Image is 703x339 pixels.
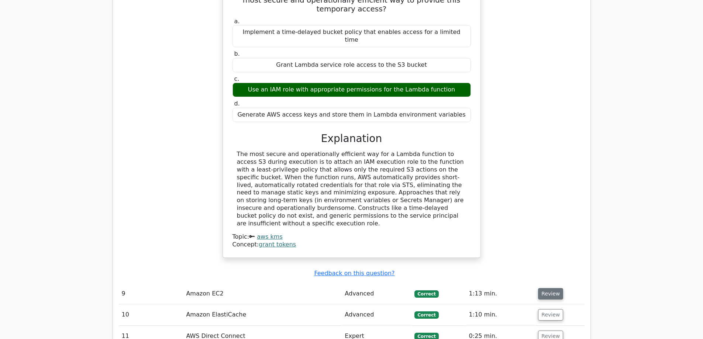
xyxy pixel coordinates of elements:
td: Amazon ElastiCache [183,304,342,325]
td: 9 [119,283,183,304]
span: d. [234,100,240,107]
td: 1:13 min. [466,283,535,304]
div: The most secure and operationally efficient way for a Lambda function to access S3 during executi... [237,151,466,227]
td: Advanced [342,304,411,325]
div: Generate AWS access keys and store them in Lambda environment variables [232,108,471,122]
button: Review [538,288,563,300]
div: Use an IAM role with appropriate permissions for the Lambda function [232,83,471,97]
a: grant tokens [259,241,296,248]
span: c. [234,75,239,82]
div: Topic: [232,233,471,241]
a: aws kms [257,233,283,240]
span: a. [234,18,240,25]
td: Advanced [342,283,411,304]
span: Correct [414,311,438,319]
td: 10 [119,304,183,325]
h3: Explanation [237,132,466,145]
div: Implement a time-delayed bucket policy that enables access for a limited time [232,25,471,47]
button: Review [538,309,563,321]
a: Feedback on this question? [314,270,394,277]
span: Correct [414,290,438,298]
span: b. [234,50,240,57]
div: Grant Lambda service role access to the S3 bucket [232,58,471,72]
td: Amazon EC2 [183,283,342,304]
div: Concept: [232,241,471,249]
td: 1:10 min. [466,304,535,325]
